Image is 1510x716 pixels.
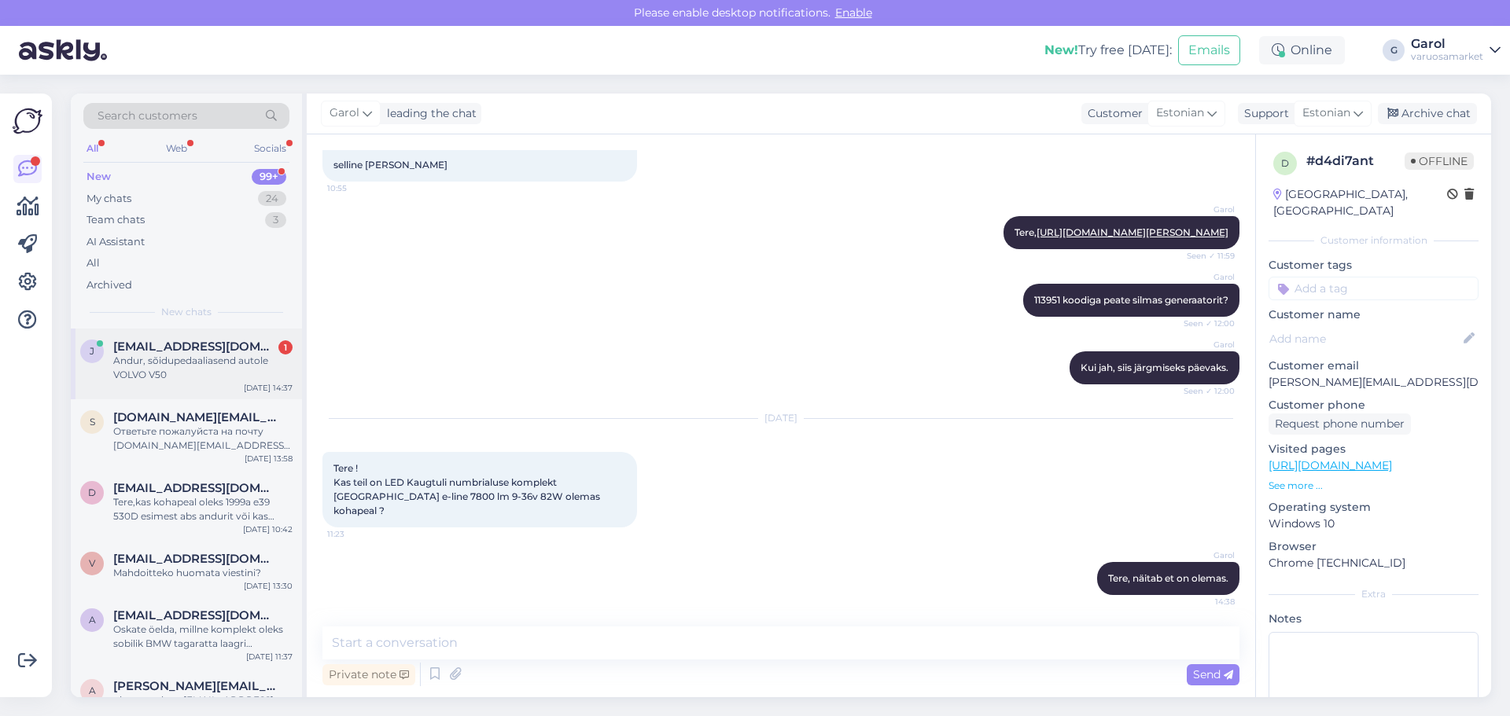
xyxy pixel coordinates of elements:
[1411,38,1483,50] div: Garol
[327,182,386,194] span: 10:55
[1156,105,1204,122] span: Estonian
[87,277,132,293] div: Archived
[252,169,286,185] div: 99+
[1081,105,1143,122] div: Customer
[113,622,293,651] div: Oskate öelda, millne komplekt oleks sobilik BMW tagaratta laagri vahetuseks? Laagri siseläbimõõt ...
[1176,549,1235,561] span: Garol
[1176,385,1235,397] span: Seen ✓ 12:00
[113,495,293,523] div: Tere,kas kohapeal oleks 1999a e39 530D esimest abs andurit või kas oleks võimalik tellida tänaseks?
[1411,38,1501,63] a: Garolvaruosamarket
[1273,186,1447,219] div: [GEOGRAPHIC_DATA], [GEOGRAPHIC_DATA]
[1044,42,1078,57] b: New!
[830,6,877,20] span: Enable
[1269,479,1479,493] p: See more ...
[113,424,293,453] div: Ответьте пожалуйста на почту [DOMAIN_NAME][EMAIL_ADDRESS][DOMAIN_NAME]
[1383,39,1405,61] div: G
[98,108,197,124] span: Search customers
[1081,362,1228,373] span: Kui jah, siis järgmiseks päevaks.
[1306,152,1405,171] div: # d4di7ant
[90,416,95,428] span: s
[322,664,415,685] div: Private note
[1044,41,1172,60] div: Try free [DATE]:
[87,169,111,185] div: New
[89,685,96,696] span: a
[87,212,145,228] div: Team chats
[1176,596,1235,608] span: 14:38
[1259,36,1345,64] div: Online
[1378,103,1477,124] div: Archive chat
[113,340,277,354] span: jaan.oovel@gmail.com
[1193,667,1233,681] span: Send
[113,354,293,382] div: Andur, sõidupedaaliasend autole VOLVO V50
[1269,441,1479,457] p: Visited pages
[87,255,100,271] div: All
[1108,572,1228,584] span: Tere, näitab et on olemas.
[244,382,293,394] div: [DATE] 14:37
[246,651,293,663] div: [DATE] 11:37
[1269,587,1479,601] div: Extra
[1269,257,1479,274] p: Customer tags
[1269,330,1460,347] input: Add name
[1269,499,1479,516] p: Operating system
[113,679,277,693] span: ayuzefovsky@yahoo.com
[87,191,131,207] div: My chats
[113,608,277,622] span: arriba2103@gmail.com
[113,552,277,566] span: vjalkanen@gmail.com
[1176,204,1235,215] span: Garol
[1405,152,1474,170] span: Offline
[1015,226,1228,238] span: Tere,
[1176,339,1235,351] span: Garol
[89,614,96,626] span: a
[88,487,96,498] span: d
[89,557,95,569] span: v
[1269,458,1392,472] a: [URL][DOMAIN_NAME]
[245,453,293,464] div: [DATE] 13:58
[278,340,293,354] div: 1
[1178,35,1240,65] button: Emails
[1269,538,1479,555] p: Browser
[322,411,1239,425] div: [DATE]
[251,138,289,159] div: Socials
[1037,226,1228,238] a: [URL][DOMAIN_NAME][PERSON_NAME]
[1269,397,1479,413] p: Customer phone
[1176,250,1235,262] span: Seen ✓ 11:59
[1269,307,1479,323] p: Customer name
[83,138,101,159] div: All
[1176,271,1235,283] span: Garol
[113,410,277,424] span: savkor.auto@gmail.com
[381,105,477,122] div: leading the chat
[161,305,212,319] span: New chats
[113,481,277,495] span: danielmarkultcak61@gmail.com
[1411,50,1483,63] div: varuosamarket
[1269,611,1479,627] p: Notes
[1269,516,1479,532] p: Windows 10
[1238,105,1289,122] div: Support
[1302,105,1350,122] span: Estonian
[1269,277,1479,300] input: Add a tag
[87,234,145,250] div: AI Assistant
[1176,318,1235,329] span: Seen ✓ 12:00
[113,566,293,580] div: Mahdoitteko huomata viestini?
[258,191,286,207] div: 24
[327,528,386,540] span: 11:23
[1269,233,1479,248] div: Customer information
[1269,374,1479,391] p: [PERSON_NAME][EMAIL_ADDRESS][DOMAIN_NAME]
[1269,413,1411,435] div: Request phone number
[1269,358,1479,374] p: Customer email
[1281,157,1289,169] span: d
[163,138,190,159] div: Web
[13,106,42,136] img: Askly Logo
[243,523,293,535] div: [DATE] 10:42
[333,462,602,516] span: Tere ! Kas teil on LED Kaugtuli numbrialuse komplekt [GEOGRAPHIC_DATA] e-line 7800 lm 9-36v 82W o...
[90,345,94,357] span: j
[265,212,286,228] div: 3
[1034,294,1228,306] span: 113951 koodiga peate silmas generaatorit?
[1269,555,1479,571] p: Chrome [TECHNICAL_ID]
[330,105,359,122] span: Garol
[244,580,293,592] div: [DATE] 13:30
